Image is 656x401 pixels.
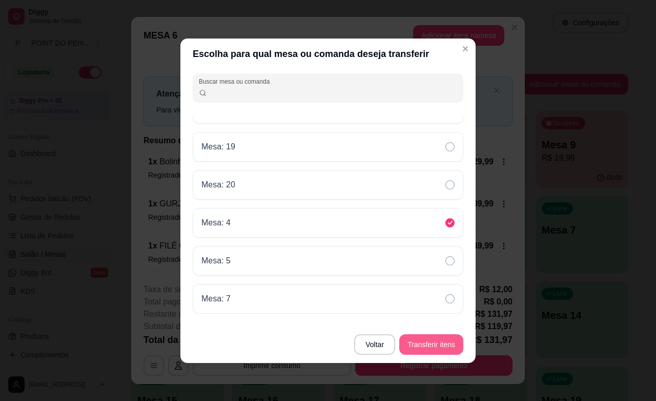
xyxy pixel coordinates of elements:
p: Mesa: 20 [201,179,235,191]
button: Close [457,41,474,57]
label: Buscar mesa ou comanda [199,77,273,86]
p: Mesa: 4 [201,217,231,229]
button: Voltar [354,334,395,355]
p: Mesa: 19 [201,141,235,153]
button: Transferir itens [399,334,463,355]
p: Mesa: 5 [201,255,231,267]
p: Mesa: 7 [201,293,231,305]
header: Escolha para qual mesa ou comanda deseja transferir [180,39,476,69]
input: Buscar mesa ou comanda [207,87,458,97]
